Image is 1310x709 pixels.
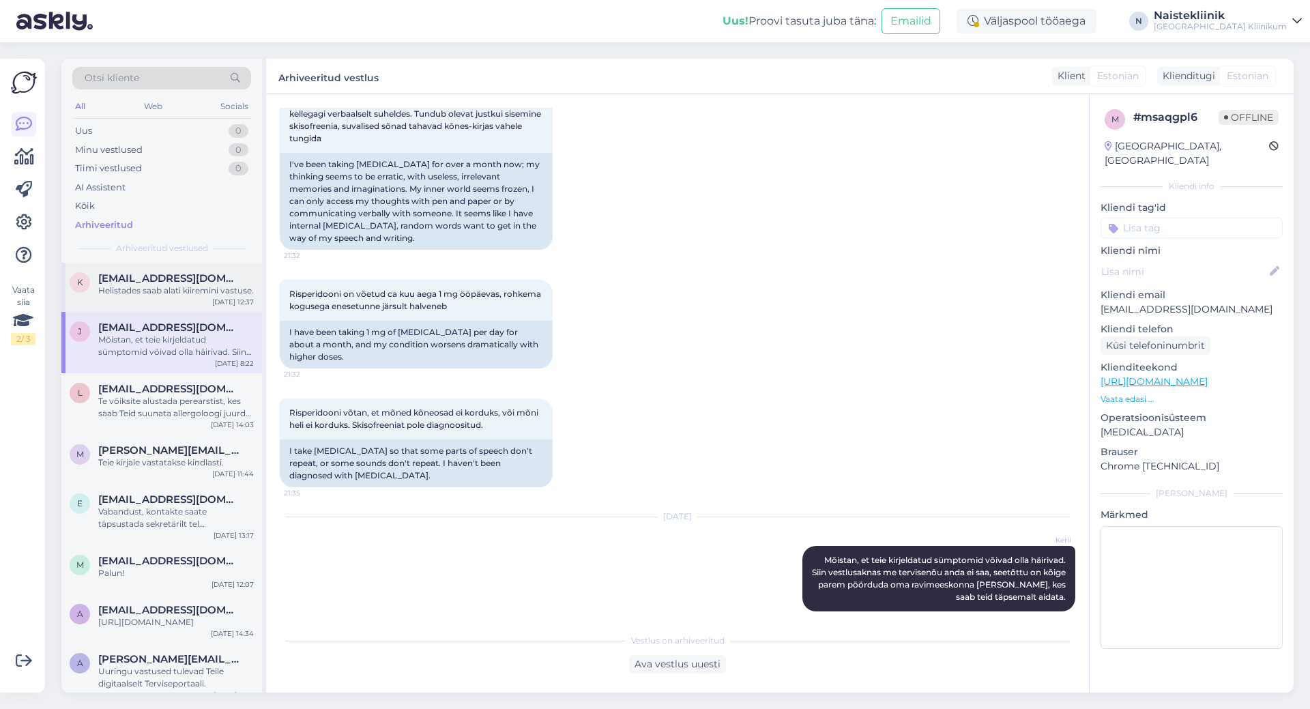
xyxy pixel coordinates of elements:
[98,444,240,457] span: matti.soe@hotmail.com
[11,333,35,345] div: 2 / 3
[957,9,1096,33] div: Väljaspool tööaega
[72,98,88,115] div: All
[98,334,254,358] div: Mõistan, et teie kirjeldatud sümptomid võivad olla häirivad. Siin vestlusaknas me tervisenõu anda...
[1020,612,1071,622] span: 8:22
[1101,508,1283,522] p: Märkmed
[98,383,240,395] span: Leiliarro@hotmail.com
[214,690,254,700] div: [DATE] 13:21
[75,181,126,194] div: AI Assistent
[1154,21,1287,32] div: [GEOGRAPHIC_DATA] Kliinikum
[723,14,748,27] b: Uus!
[280,439,553,487] div: I take [MEDICAL_DATA] so that some parts of speech don't repeat, or some sounds don't repeat. I h...
[284,250,335,261] span: 21:32
[98,567,254,579] div: Palun!
[1105,139,1269,168] div: [GEOGRAPHIC_DATA], [GEOGRAPHIC_DATA]
[98,272,240,285] span: kersti.kunberg@gmail.com
[289,289,543,311] span: Risperidooni on võetud ca kuu aega 1 mg ööpäevas, rohkema kogusega enesetunne järsult halveneb
[75,143,143,157] div: Minu vestlused
[85,71,139,85] span: Otsi kliente
[75,218,133,232] div: Arhiveeritud
[1101,360,1283,375] p: Klienditeekond
[1101,411,1283,425] p: Operatsioonisüsteem
[1101,322,1283,336] p: Kliendi telefon
[98,604,240,616] span: atsmaivel@gmail.com
[1219,110,1279,125] span: Offline
[98,457,254,469] div: Teie kirjale vastatakse kindlasti.
[1101,218,1283,238] input: Lisa tag
[98,395,254,420] div: Te võiksite alustada perearstist, kes saab Teid suunata allergoloogi juurde. Allergoloogi juures ...
[1052,69,1086,83] div: Klient
[229,143,248,157] div: 0
[280,321,553,368] div: I have been taking 1 mg of [MEDICAL_DATA] per day for about a month, and my condition worsens dra...
[1154,10,1302,32] a: Naistekliinik[GEOGRAPHIC_DATA] Kliinikum
[1101,201,1283,215] p: Kliendi tag'id
[98,285,254,297] div: Helistades saab alati kiiremini vastuse.
[212,297,254,307] div: [DATE] 12:37
[78,388,83,398] span: L
[1101,288,1283,302] p: Kliendi email
[116,242,208,255] span: Arhiveeritud vestlused
[75,124,92,138] div: Uus
[1133,109,1219,126] div: # msaqgpl6
[280,153,553,250] div: I've been taking [MEDICAL_DATA] for over a month now; my thinking seems to be erratic, with usele...
[77,498,83,508] span: e
[218,98,251,115] div: Socials
[882,8,940,34] button: Emailid
[280,510,1075,523] div: [DATE]
[11,284,35,345] div: Vaata siia
[1101,445,1283,459] p: Brauser
[77,277,83,287] span: k
[1101,459,1283,474] p: Chrome [TECHNICAL_ID]
[1111,114,1119,124] span: m
[1101,264,1267,279] input: Lisa nimi
[812,555,1068,602] span: Mõistan, et teie kirjeldatud sümptomid võivad olla häirivad. Siin vestlusaknas me tervisenõu anda...
[98,555,240,567] span: Mihkel.malvik@gmail.com
[98,653,240,665] span: A.liljefors@icloud.com
[1129,12,1148,31] div: N
[76,560,84,570] span: M
[214,530,254,540] div: [DATE] 13:17
[141,98,165,115] div: Web
[229,162,248,175] div: 0
[98,321,240,334] span: juqu18@gmail.com
[211,628,254,639] div: [DATE] 14:34
[284,488,335,498] span: 21:35
[1101,336,1210,355] div: Küsi telefoninumbrit
[631,635,725,647] span: Vestlus on arhiveeritud
[98,616,254,628] div: [URL][DOMAIN_NAME]
[78,326,82,336] span: j
[1101,487,1283,500] div: [PERSON_NAME]
[211,420,254,430] div: [DATE] 14:03
[77,658,83,668] span: A
[212,579,254,590] div: [DATE] 12:07
[75,199,95,213] div: Kõik
[215,358,254,368] div: [DATE] 8:22
[98,665,254,690] div: Uuringu vastused tulevad Teile digitaalselt Terviseportaali.
[229,124,248,138] div: 0
[98,506,254,530] div: Vabandust, kontakte saate täpsustada sekretärilt tel [PHONE_NUMBER].
[1101,425,1283,439] p: [MEDICAL_DATA]
[75,162,142,175] div: Tiimi vestlused
[1154,10,1287,21] div: Naistekliinik
[284,369,335,379] span: 21:32
[212,469,254,479] div: [DATE] 11:44
[1097,69,1139,83] span: Estonian
[1101,180,1283,192] div: Kliendi info
[77,609,83,619] span: a
[723,13,876,29] div: Proovi tasuta juba täna:
[1101,375,1208,388] a: [URL][DOMAIN_NAME]
[629,655,726,674] div: Ava vestlus uuesti
[1020,535,1071,545] span: Kerli
[1101,302,1283,317] p: [EMAIL_ADDRESS][DOMAIN_NAME]
[11,70,37,96] img: Askly Logo
[1227,69,1268,83] span: Estonian
[76,449,84,459] span: m
[278,67,379,85] label: Arhiveeritud vestlus
[98,493,240,506] span: estertamm88@gmail.com
[289,407,540,430] span: Risperidooni võtan, et mõned kõneosad ei korduks, või mõni heli ei korduks. Skisofreeniat pole di...
[1101,393,1283,405] p: Vaata edasi ...
[1157,69,1215,83] div: Klienditugi
[1101,244,1283,258] p: Kliendi nimi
